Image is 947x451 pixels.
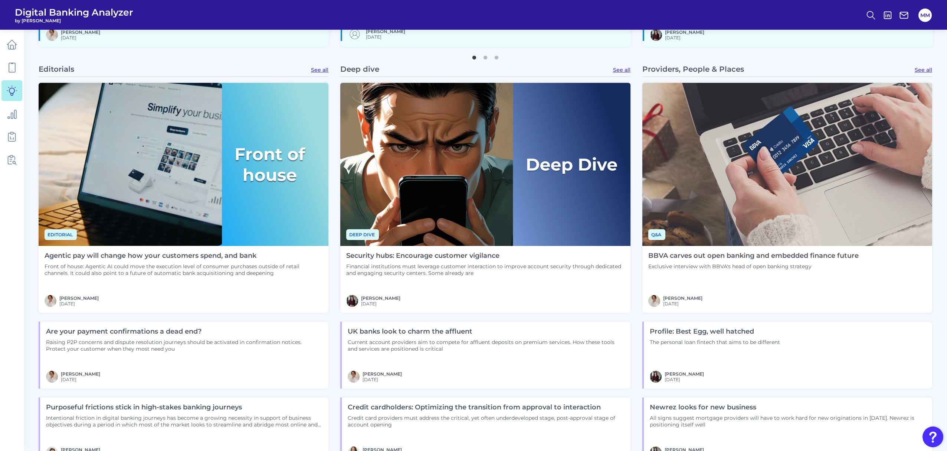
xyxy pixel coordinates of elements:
img: MIchael McCaw [348,371,360,383]
h4: Are your payment confirmations a dead end? [46,328,322,336]
p: Providers, People & Places [642,65,744,74]
a: [PERSON_NAME] [59,295,99,301]
span: [DATE] [61,377,100,382]
a: Editorial [45,231,77,238]
a: [PERSON_NAME] [61,29,100,35]
img: RNFetchBlobTmp_0b8yx2vy2p867rz195sbp4h.png [650,29,662,41]
a: [PERSON_NAME] [61,371,100,377]
button: 1 [471,52,478,59]
a: [PERSON_NAME] [665,29,704,35]
h4: Security hubs: Encourage customer vigilance [346,252,624,260]
p: Front of house: Agentic AI could move the execution level of consumer purchases outside of retail... [45,263,322,276]
button: 2 [482,52,489,59]
h4: Purposeful frictions stick in high-stakes banking journeys [46,403,322,412]
p: Financial institutions must leverage customer interaction to improve account security through ded... [346,263,624,276]
p: Credit card providers must address the critical, yet often underdeveloped stage, post-approval st... [348,415,624,428]
span: [DATE] [665,377,704,382]
img: Tarjeta-de-credito-BBVA.jpg [642,83,932,246]
a: [PERSON_NAME] [361,295,400,301]
span: Digital Banking Analyzer [15,7,133,18]
a: Q&A [648,231,665,238]
img: MIchael McCaw [648,295,660,307]
span: Q&A [648,229,665,240]
h4: BBVA carves out open banking and embedded finance future [648,252,859,260]
a: See all [311,66,328,73]
span: [DATE] [663,301,702,306]
span: [DATE] [665,35,704,40]
a: See all [613,66,630,73]
img: Front of House with Right Label (4).png [39,83,328,246]
span: by [PERSON_NAME] [15,18,133,23]
p: Intentional friction in digital banking journeys has become a growing necessity in support of bus... [46,415,322,428]
img: MIchael McCaw [46,371,58,383]
span: [DATE] [61,35,100,40]
span: Editorial [45,229,77,240]
a: [PERSON_NAME] [663,295,702,301]
h4: Agentic pay will change how your customers spend, and bank [45,252,322,260]
a: [PERSON_NAME] [366,29,405,34]
p: Raising P2P concerns and dispute resolution journeys should be activated in confirmation notices.... [46,339,322,352]
img: RNFetchBlobTmp_0b8yx2vy2p867rz195sbp4h.png [650,371,662,383]
p: The personal loan fintech that aims to be different [650,339,780,345]
p: All signs suggest mortgage providers will have to work hard for new originations in [DATE]. Newre... [650,415,926,428]
p: Current account providers aim to compete for affluent deposits on premium services. How these too... [348,339,624,352]
span: [DATE] [363,377,402,382]
a: [PERSON_NAME] [363,371,402,377]
span: [DATE] [366,34,405,40]
img: Deep Dives with Right Label.png [340,83,630,246]
p: Editorials [39,65,74,74]
p: Deep dive [340,65,379,74]
button: Open Resource Center [923,426,943,447]
h4: Credit cardholders: Optimizing the transition from approval to interaction [348,403,624,412]
img: MIchael McCaw [46,29,58,41]
p: Exclusive interview with BBVA's head of open banking strategy [648,263,859,270]
a: See all [915,66,932,73]
h4: UK banks look to charm the affluent [348,328,624,336]
img: MIchael McCaw [45,295,56,307]
h4: Newrez looks for new business [650,403,926,412]
span: [DATE] [361,301,400,306]
a: [PERSON_NAME] [665,371,704,377]
span: [DATE] [59,301,99,306]
h4: Profile: Best Egg, well hatched [650,328,780,336]
button: MM [918,9,932,22]
span: Deep dive [346,229,379,240]
img: RNFetchBlobTmp_0b8yx2vy2p867rz195sbp4h.png [346,295,358,307]
button: 3 [493,52,500,59]
a: Deep dive [346,231,379,238]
